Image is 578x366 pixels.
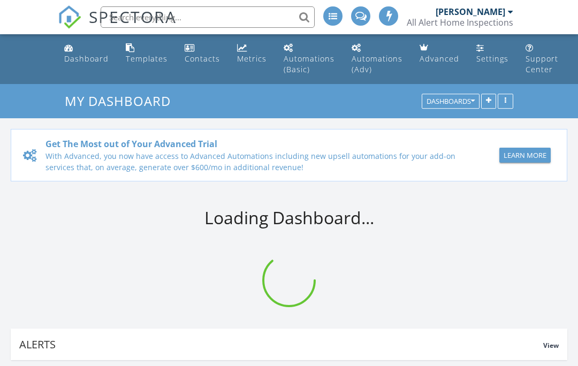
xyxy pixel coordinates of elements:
[526,54,558,74] div: Support Center
[284,54,334,74] div: Automations (Basic)
[543,341,559,350] span: View
[476,54,508,64] div: Settings
[521,39,562,80] a: Support Center
[504,150,546,161] div: Learn More
[352,54,402,74] div: Automations (Adv)
[121,39,172,69] a: Templates
[436,6,505,17] div: [PERSON_NAME]
[45,150,470,173] div: With Advanced, you now have access to Advanced Automations including new upsell automations for y...
[65,92,180,110] a: My Dashboard
[233,39,271,69] a: Metrics
[427,98,475,105] div: Dashboards
[279,39,339,80] a: Automations (Basic)
[58,5,81,29] img: The Best Home Inspection Software - Spectora
[185,54,220,64] div: Contacts
[415,39,463,69] a: Advanced
[126,54,168,64] div: Templates
[422,94,480,109] button: Dashboards
[472,39,513,69] a: Settings
[58,14,177,37] a: SPECTORA
[347,39,407,80] a: Automations (Advanced)
[499,148,551,163] button: Learn More
[420,54,459,64] div: Advanced
[407,17,513,28] div: All Alert Home Inspections
[237,54,267,64] div: Metrics
[45,138,470,150] div: Get The Most out of Your Advanced Trial
[89,5,177,28] span: SPECTORA
[180,39,224,69] a: Contacts
[64,54,109,64] div: Dashboard
[101,6,315,28] input: Search everything...
[60,39,113,69] a: Dashboard
[19,337,543,352] div: Alerts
